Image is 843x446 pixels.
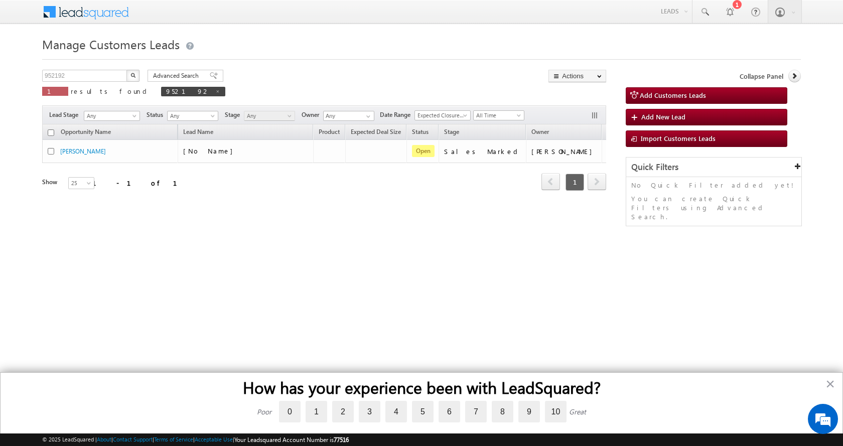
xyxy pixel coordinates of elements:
[569,407,586,416] div: Great
[42,178,60,187] div: Show
[474,111,521,120] span: All Time
[153,71,202,80] span: Advanced Search
[92,177,189,189] div: 1 - 1 of 1
[407,126,434,139] a: Status
[302,110,323,119] span: Owner
[444,128,459,135] span: Stage
[444,147,521,156] div: Sales Marked
[566,174,584,191] span: 1
[166,87,210,95] span: 952192
[130,73,135,78] img: Search
[380,110,414,119] span: Date Range
[439,401,460,422] label: 6
[69,179,95,188] span: 25
[71,87,151,95] span: results found
[178,126,218,139] span: Lead Name
[323,111,374,121] input: Type to Search
[641,134,716,142] span: Import Customers Leads
[48,129,54,136] input: Check all records
[244,111,292,120] span: Any
[361,111,373,121] a: Show All Items
[545,401,567,422] label: 10
[531,147,597,156] div: [PERSON_NAME]
[541,173,560,190] span: prev
[385,401,407,422] label: 4
[183,146,238,155] span: [No Name]
[631,194,796,221] p: You can create Quick Filters using Advanced Search.
[465,401,487,422] label: 7
[279,401,301,422] label: 0
[225,110,244,119] span: Stage
[147,110,167,119] span: Status
[492,401,513,422] label: 8
[49,110,82,119] span: Lead Stage
[518,401,540,422] label: 9
[602,126,632,139] span: Actions
[359,401,380,422] label: 3
[531,128,549,135] span: Owner
[42,435,349,444] span: © 2025 LeadSquared | | | | |
[640,91,706,99] span: Add Customers Leads
[332,401,354,422] label: 2
[21,378,822,397] h2: How has your experience been with LeadSquared?
[631,181,796,190] p: No Quick Filter added yet!
[641,112,685,121] span: Add New Lead
[319,128,340,135] span: Product
[84,111,136,120] span: Any
[42,36,180,52] span: Manage Customers Leads
[626,158,801,177] div: Quick Filters
[61,128,111,135] span: Opportunity Name
[412,401,434,422] label: 5
[412,145,435,157] span: Open
[154,436,193,442] a: Terms of Service
[47,87,63,95] span: 1
[415,111,467,120] span: Expected Closure Date
[195,436,233,442] a: Acceptable Use
[334,436,349,443] span: 77516
[825,376,835,392] button: Close
[740,72,783,81] span: Collapse Panel
[113,436,153,442] a: Contact Support
[60,147,106,155] a: [PERSON_NAME]
[168,111,215,120] span: Any
[97,436,111,442] a: About
[588,173,606,190] span: next
[548,70,606,82] button: Actions
[306,401,327,422] label: 1
[351,128,401,135] span: Expected Deal Size
[234,436,349,443] span: Your Leadsquared Account Number is
[257,407,271,416] div: Poor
